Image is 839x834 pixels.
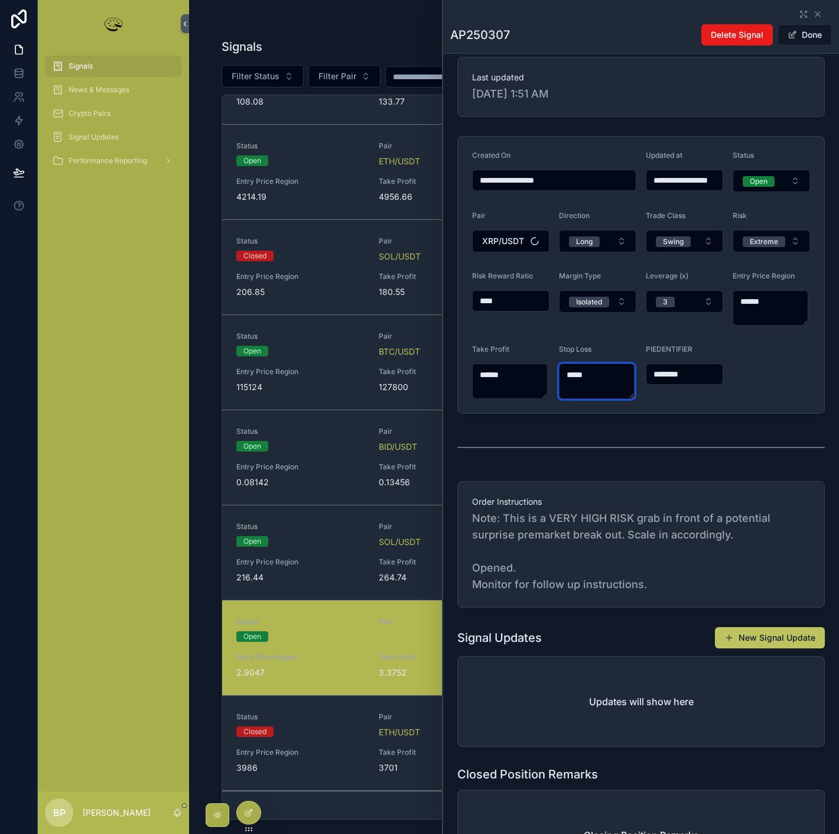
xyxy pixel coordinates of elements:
div: Open [243,631,261,642]
div: scrollable content [38,47,189,187]
span: Margin Type [559,271,601,280]
span: 216.44 [236,572,365,583]
span: 3.3752 [379,667,507,679]
span: Pair [379,617,507,627]
span: Entry Price Region [236,177,365,186]
button: Select Button [308,65,381,87]
div: Closed [243,251,266,261]
a: News & Messages [45,79,182,100]
div: Long [576,236,593,247]
span: Take Profit [379,748,507,757]
button: Select Button [733,170,810,192]
span: Entry Price Region [236,748,365,757]
span: Status [236,617,365,627]
div: Open [243,155,261,166]
span: Order Instructions [472,496,810,508]
span: Pair [379,522,507,531]
img: App logo [102,14,125,33]
span: Take Profit [379,653,507,662]
button: Select Button [222,65,304,87]
span: Status [236,236,365,246]
button: Select Button [472,230,549,252]
span: Direction [559,211,590,220]
span: 0.08142 [236,476,365,488]
div: Open [243,346,261,356]
span: 115124 [236,381,365,393]
button: Select Button [559,230,636,252]
span: Last updated [472,72,810,83]
span: Risk [733,211,747,220]
span: Take Profit [379,367,507,377]
span: 3986 [236,762,365,774]
span: Status [236,522,365,531]
a: ETH/USDT [379,726,420,738]
span: Stop Loss [559,345,591,353]
span: Take Profit [379,557,507,567]
div: Isolated [576,297,602,307]
span: Leverage (x) [646,271,688,280]
span: XRP/USDT [482,235,524,247]
span: PIEDENTIFIER [646,345,692,353]
span: Entry Price Region [236,272,365,281]
a: Signals [45,56,182,77]
span: Filter Pair [318,70,356,82]
span: Status [236,712,365,722]
a: StatusOpenPairXRP/USDTUpdated at[DATE] 1:51 AMPIEDENTIFIERAP250307Entry Price Region2.9047Take Pr... [222,600,807,695]
a: Crypto Pairs [45,103,182,124]
div: Open [243,441,261,452]
a: XRP/USDT [379,631,421,643]
h1: Closed Position Remarks [457,766,598,783]
span: Pair [379,427,507,436]
button: New Signal Update [715,627,825,648]
a: BID/USDT [379,441,417,453]
span: 206.85 [236,286,365,298]
span: 4214.19 [236,191,365,203]
span: Take Profit [379,177,507,186]
a: ETH/USDT [379,155,420,167]
h1: Signals [222,38,262,55]
span: Note: This is a VERY HIGH RISK grab in front of a potential surprise premarket break out. Scale i... [472,510,810,593]
span: 127800 [379,381,507,393]
span: [DATE] 1:51 AM [472,86,810,102]
span: Status [236,332,365,341]
div: 3 [663,297,668,307]
span: News & Messages [69,85,129,95]
button: Select Button [646,230,723,252]
span: Signals [69,61,93,71]
span: Delete Signal [711,29,763,41]
span: 180.55 [379,286,507,298]
span: Risk Reward Ratio [472,271,533,280]
span: Pair [472,211,486,220]
span: Take Profit [472,345,509,353]
a: BTC/USDT [379,346,420,358]
span: Entry Price Region [236,462,365,472]
span: Pair [379,236,507,246]
a: StatusOpenPairBID/USDTUpdated at[DATE] 3:04 AMPIEDENTIFIERAP250302Entry Price Region0.08142Take P... [222,410,807,505]
a: Performance Reporting [45,150,182,171]
span: Updated at [646,151,682,160]
span: Status [236,141,365,151]
span: Entry Price Region [236,653,365,662]
span: 133.77 [379,96,507,108]
span: Signal Updates [69,132,119,142]
span: Status [236,427,365,436]
h1: AP250307 [450,27,510,43]
span: 4956.66 [379,191,507,203]
button: Delete Signal [701,24,773,46]
a: StatusClosedPairSOL/USDTUpdated at[DATE] 5:36 PMPIEDENTIFIERAP250303Entry Price Region206.85Take ... [222,219,807,314]
a: SOL/USDT [379,251,421,262]
div: Swing [663,236,684,247]
div: Extreme [750,236,778,247]
button: Select Button [646,290,723,313]
span: Trade Class [646,211,685,220]
a: SOL/USDT [379,536,421,548]
span: Take Profit [379,462,507,472]
span: Pair [379,141,507,151]
a: StatusOpenPairBTC/USDTUpdated at[DATE] 5:18 PMPIEDENTIFIERAP250304Entry Price Region115124Take Pr... [222,314,807,410]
